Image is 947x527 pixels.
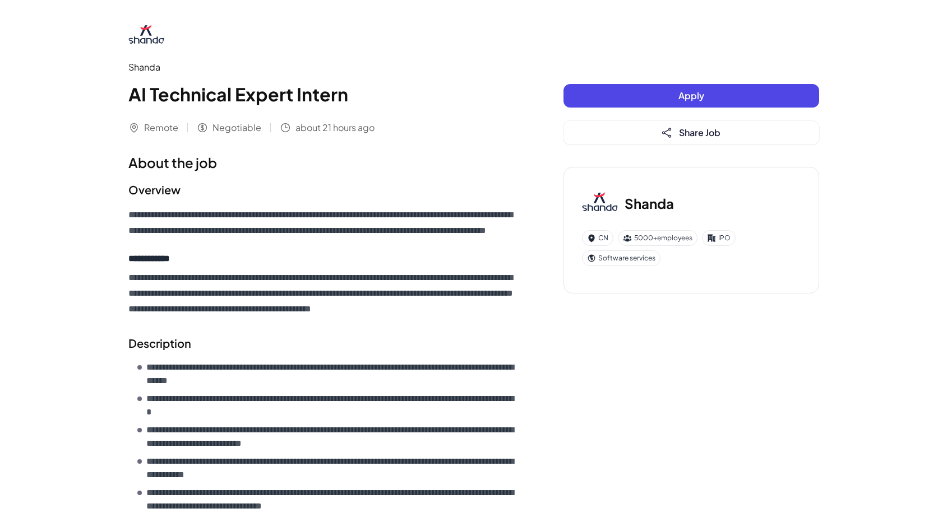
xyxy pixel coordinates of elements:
h2: Overview [128,181,519,198]
button: Apply [563,84,819,108]
div: IPO [702,230,736,246]
span: Negotiable [213,121,261,134]
h1: About the job [128,152,519,172]
div: Shanda [128,60,519,74]
img: Sh [582,185,618,221]
span: about 21 hours ago [295,121,375,134]
button: Share Job [563,121,819,144]
div: CN [582,230,613,246]
span: Remote [144,121,178,134]
h3: Shanda [625,193,674,213]
span: Share Job [679,127,720,138]
h1: AI Technical Expert Intern [128,81,519,108]
span: Apply [678,90,704,101]
img: Sh [128,18,164,54]
div: 5000+ employees [618,230,697,246]
div: Software services [582,250,660,266]
h2: Description [128,335,519,352]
